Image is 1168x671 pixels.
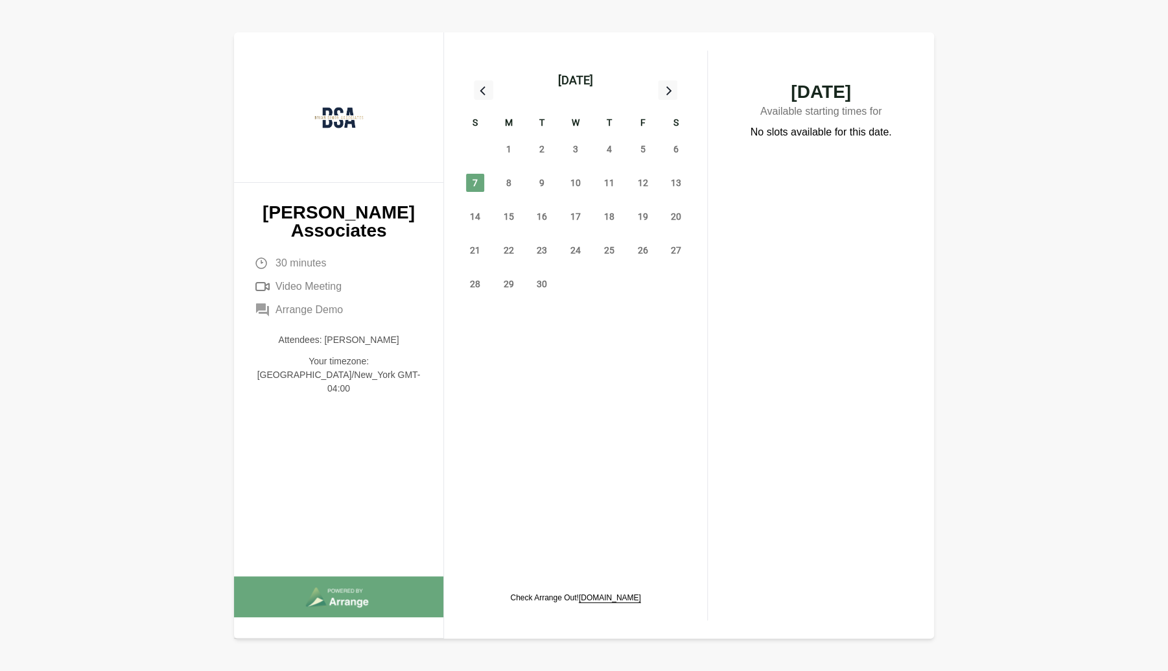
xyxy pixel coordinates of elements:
[500,174,518,192] span: Monday, September 8, 2025
[466,207,484,226] span: Sunday, September 14, 2025
[492,115,526,132] div: M
[275,279,342,294] span: Video Meeting
[533,140,551,158] span: Tuesday, September 2, 2025
[566,241,585,259] span: Wednesday, September 24, 2025
[600,174,618,192] span: Thursday, September 11, 2025
[734,83,908,101] span: [DATE]
[500,275,518,293] span: Monday, September 29, 2025
[500,207,518,226] span: Monday, September 15, 2025
[255,333,423,347] p: Attendees: [PERSON_NAME]
[500,140,518,158] span: Monday, September 1, 2025
[255,204,423,240] p: [PERSON_NAME] Associates
[667,174,685,192] span: Saturday, September 13, 2025
[510,593,640,603] p: Check Arrange Out!
[579,593,641,602] a: [DOMAIN_NAME]
[626,115,660,132] div: F
[667,207,685,226] span: Saturday, September 20, 2025
[559,115,592,132] div: W
[633,207,651,226] span: Friday, September 19, 2025
[600,207,618,226] span: Thursday, September 18, 2025
[466,174,484,192] span: Sunday, September 7, 2025
[466,275,484,293] span: Sunday, September 28, 2025
[633,140,651,158] span: Friday, September 5, 2025
[533,207,551,226] span: Tuesday, September 16, 2025
[458,115,492,132] div: S
[667,241,685,259] span: Saturday, September 27, 2025
[600,241,618,259] span: Thursday, September 25, 2025
[525,115,559,132] div: T
[533,174,551,192] span: Tuesday, September 9, 2025
[558,71,593,89] div: [DATE]
[500,241,518,259] span: Monday, September 22, 2025
[566,174,585,192] span: Wednesday, September 10, 2025
[255,355,423,395] p: Your timezone: [GEOGRAPHIC_DATA]/New_York GMT-04:00
[751,124,892,140] p: No slots available for this date.
[466,241,484,259] span: Sunday, September 21, 2025
[734,101,908,124] p: Available starting times for
[633,241,651,259] span: Friday, September 26, 2025
[275,302,343,318] span: Arrange Demo
[566,140,585,158] span: Wednesday, September 3, 2025
[592,115,626,132] div: T
[275,255,326,271] span: 30 minutes
[600,140,618,158] span: Thursday, September 4, 2025
[566,207,585,226] span: Wednesday, September 17, 2025
[633,174,651,192] span: Friday, September 12, 2025
[533,275,551,293] span: Tuesday, September 30, 2025
[533,241,551,259] span: Tuesday, September 23, 2025
[659,115,693,132] div: S
[667,140,685,158] span: Saturday, September 6, 2025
